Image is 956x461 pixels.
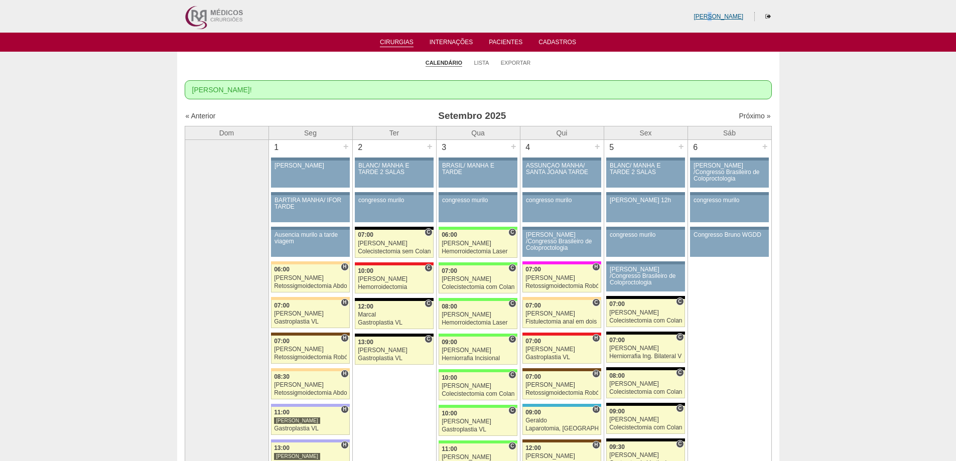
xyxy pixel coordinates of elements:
[355,195,433,222] a: congresso murilo
[271,333,349,336] div: Key: Santa Joana
[522,371,601,399] a: H 07:00 [PERSON_NAME] Retossigmoidectomia Robótica
[606,332,685,335] div: Key: Blanc
[442,303,457,310] span: 08:00
[592,405,600,413] span: Hospital
[275,197,346,210] div: BARTIRA MANHÃ/ IFOR TARDE
[274,417,320,424] div: [PERSON_NAME]
[525,319,598,325] div: Fistulectomia anal em dois tempos
[355,158,433,161] div: Key: Aviso
[604,126,688,139] th: Sex
[185,126,268,139] th: Dom
[442,284,514,290] div: Colecistectomia com Colangiografia VL
[274,444,290,451] span: 13:00
[439,337,517,365] a: C 09:00 [PERSON_NAME] Herniorrafia Incisional
[358,163,430,176] div: BLANC/ MANHÃ E TARDE 2 SALAS
[442,240,514,247] div: [PERSON_NAME]
[358,320,431,326] div: Gastroplastia VL
[274,275,347,281] div: [PERSON_NAME]
[442,231,457,238] span: 06:00
[439,301,517,329] a: C 08:00 [PERSON_NAME] Hemorroidectomia Laser
[508,264,516,272] span: Consultório
[694,163,765,183] div: [PERSON_NAME] /Congresso Brasileiro de Coloproctologia
[610,232,681,238] div: congresso murilo
[606,406,685,434] a: C 09:00 [PERSON_NAME] Colecistectomia com Colangiografia VL
[525,453,598,459] div: [PERSON_NAME]
[274,425,347,432] div: Gastroplastia VL
[358,355,431,362] div: Gastroplastia VL
[606,296,685,299] div: Key: Blanc
[761,140,769,153] div: +
[358,303,373,310] span: 12:00
[271,297,349,300] div: Key: Bartira
[430,39,473,49] a: Internações
[442,410,457,417] span: 10:00
[609,353,682,360] div: Herniorrafia Ing. Bilateral VL
[271,300,349,328] a: H 07:00 [PERSON_NAME] Gastroplastia VL
[525,390,598,396] div: Retossigmoidectomia Robótica
[274,390,347,396] div: Retossigmoidectomia Abdominal VL
[593,140,602,153] div: +
[606,403,685,406] div: Key: Blanc
[439,195,517,222] a: congresso murilo
[609,452,682,458] div: [PERSON_NAME]
[442,276,514,282] div: [PERSON_NAME]
[442,248,514,255] div: Hemorroidectomia Laser
[525,382,598,388] div: [PERSON_NAME]
[606,367,685,370] div: Key: Blanc
[358,197,430,204] div: congresso murilo
[676,404,684,412] span: Consultório
[525,346,598,353] div: [PERSON_NAME]
[526,232,598,252] div: [PERSON_NAME] /Congresso Brasileiro de Coloproctologia
[268,126,352,139] th: Seg
[355,230,433,258] a: C 07:00 [PERSON_NAME] Colecistectomia sem Colangiografia VL
[606,192,685,195] div: Key: Aviso
[426,140,434,153] div: +
[690,158,768,161] div: Key: Aviso
[609,345,682,352] div: [PERSON_NAME]
[676,333,684,341] span: Consultório
[355,301,433,329] a: C 12:00 Marcal Gastroplastia VL
[442,339,457,346] span: 09:00
[271,336,349,364] a: H 07:00 [PERSON_NAME] Retossigmoidectomia Robótica
[474,59,489,66] a: Lista
[694,197,765,204] div: congresso murilo
[355,227,433,230] div: Key: Blanc
[342,140,350,153] div: +
[592,441,600,449] span: Hospital
[609,408,625,415] span: 09:00
[525,409,541,416] span: 09:00
[271,261,349,264] div: Key: Bartira
[442,163,514,176] div: BRASIL/ MANHÃ E TARDE
[439,372,517,400] a: C 10:00 [PERSON_NAME] Colecistectomia com Colangiografia VL
[425,228,432,236] span: Consultório
[606,158,685,161] div: Key: Aviso
[355,298,433,301] div: Key: Blanc
[425,335,432,343] span: Consultório
[425,264,432,272] span: Consultório
[508,335,516,343] span: Consultório
[271,404,349,407] div: Key: Christóvão da Gama
[358,276,431,282] div: [PERSON_NAME]
[274,373,290,380] span: 08:30
[508,442,516,450] span: Consultório
[439,192,517,195] div: Key: Aviso
[525,354,598,361] div: Gastroplastia VL
[274,302,290,309] span: 07:00
[606,299,685,327] a: C 07:00 [PERSON_NAME] Colecistectomia com Colangiografia VL
[676,297,684,305] span: Consultório
[520,140,536,155] div: 4
[439,265,517,293] a: C 07:00 [PERSON_NAME] Colecistectomia com Colangiografia VL
[606,264,685,291] a: [PERSON_NAME] /Congresso Brasileiro de Coloproctologia
[341,405,348,413] span: Hospital
[326,109,618,123] h3: Setembro 2025
[609,337,625,344] span: 07:00
[508,406,516,414] span: Consultório
[355,337,433,365] a: C 13:00 [PERSON_NAME] Gastroplastia VL
[271,439,349,442] div: Key: Christóvão da Gama
[439,161,517,188] a: BRASIL/ MANHÃ E TARDE
[609,416,682,423] div: [PERSON_NAME]
[609,443,625,450] span: 09:30
[522,264,601,292] a: H 07:00 [PERSON_NAME] Retossigmoidectomia Robótica
[522,407,601,435] a: H 09:00 Geraldo Laparotomia, [GEOGRAPHIC_DATA], Drenagem, Bridas VL
[186,112,216,120] a: « Anterior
